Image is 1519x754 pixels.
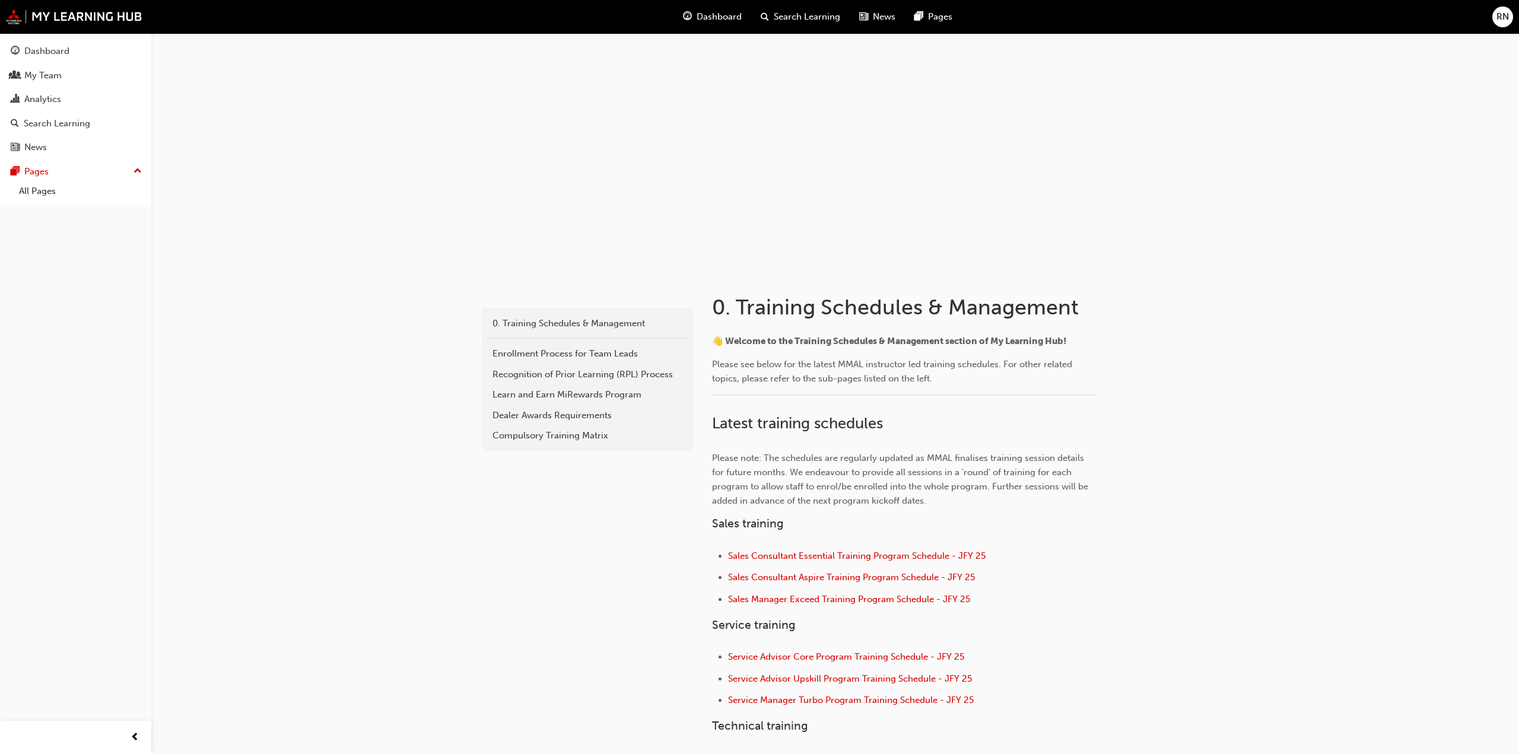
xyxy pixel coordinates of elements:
[24,117,90,131] div: Search Learning
[914,9,923,24] span: pages-icon
[712,517,784,530] span: Sales training
[873,10,895,24] span: News
[751,5,850,29] a: search-iconSearch Learning
[1492,7,1513,27] button: RN
[928,10,952,24] span: Pages
[850,5,905,29] a: news-iconNews
[487,405,688,426] a: Dealer Awards Requirements
[728,695,974,705] a: Service Manager Turbo Program Training Schedule - JFY 25
[492,388,682,402] div: Learn and Earn MiRewards Program
[712,294,1101,320] h1: 0. Training Schedules & Management
[859,9,868,24] span: news-icon
[11,46,20,57] span: guage-icon
[5,65,147,87] a: My Team
[14,182,147,201] a: All Pages
[487,425,688,446] a: Compulsory Training Matrix
[6,9,142,24] img: mmal
[5,161,147,183] button: Pages
[5,136,147,158] a: News
[11,94,20,105] span: chart-icon
[712,618,796,632] span: Service training
[492,347,682,361] div: Enrollment Process for Team Leads
[487,313,688,334] a: 0. Training Schedules & Management
[728,673,972,684] a: Service Advisor Upskill Program Training Schedule - JFY 25
[728,572,975,583] a: Sales Consultant Aspire Training Program Schedule - JFY 25
[24,44,69,58] div: Dashboard
[487,364,688,385] a: Recognition of Prior Learning (RPL) Process
[673,5,751,29] a: guage-iconDashboard
[712,359,1075,384] span: Please see below for the latest MMAL instructor led training schedules. For other related topics,...
[492,429,682,443] div: Compulsory Training Matrix
[24,165,49,179] div: Pages
[492,409,682,422] div: Dealer Awards Requirements
[24,93,61,106] div: Analytics
[712,719,808,733] span: Technical training
[5,88,147,110] a: Analytics
[11,167,20,177] span: pages-icon
[131,730,139,745] span: prev-icon
[24,141,47,154] div: News
[1496,10,1509,24] span: RN
[11,119,19,129] span: search-icon
[492,317,682,330] div: 0. Training Schedules & Management
[5,113,147,135] a: Search Learning
[728,594,970,605] a: Sales Manager Exceed Training Program Schedule - JFY 25
[5,40,147,62] a: Dashboard
[774,10,840,24] span: Search Learning
[11,71,20,81] span: people-icon
[24,69,62,82] div: My Team
[487,384,688,405] a: Learn and Earn MiRewards Program
[712,453,1091,506] span: Please note: The schedules are regularly updated as MMAL finalises training session details for f...
[487,343,688,364] a: Enrollment Process for Team Leads
[905,5,962,29] a: pages-iconPages
[11,142,20,153] span: news-icon
[728,651,964,662] a: Service Advisor Core Program Training Schedule - JFY 25
[761,9,769,24] span: search-icon
[134,164,142,179] span: up-icon
[5,38,147,161] button: DashboardMy TeamAnalyticsSearch LearningNews
[728,551,986,561] a: Sales Consultant Essential Training Program Schedule - JFY 25
[492,368,682,381] div: Recognition of Prior Learning (RPL) Process
[697,10,742,24] span: Dashboard
[712,414,883,432] span: Latest training schedules
[712,336,1066,346] span: 👋 Welcome to the Training Schedules & Management section of My Learning Hub!
[683,9,692,24] span: guage-icon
